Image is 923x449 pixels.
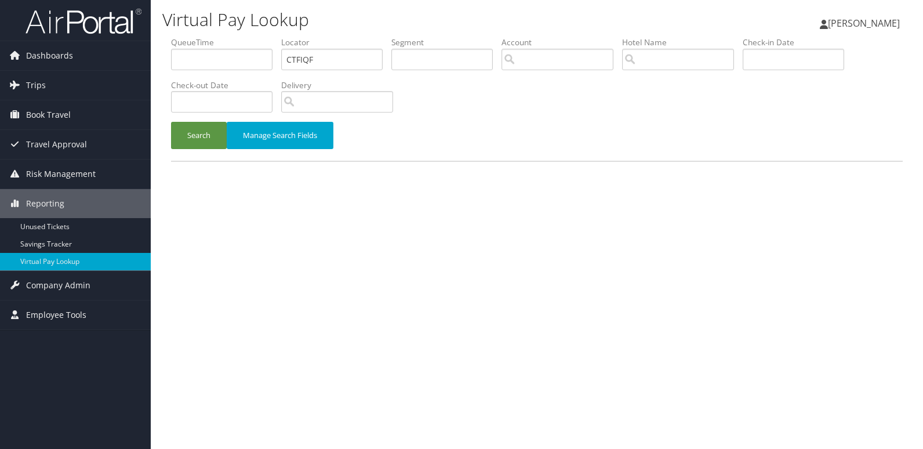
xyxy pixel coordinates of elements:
button: Manage Search Fields [227,122,333,149]
span: Company Admin [26,271,90,300]
label: Locator [281,37,391,48]
label: QueueTime [171,37,281,48]
span: Trips [26,71,46,100]
label: Hotel Name [622,37,743,48]
a: [PERSON_NAME] [820,6,911,41]
span: Book Travel [26,100,71,129]
label: Check-in Date [743,37,853,48]
label: Account [502,37,622,48]
span: Travel Approval [26,130,87,159]
label: Check-out Date [171,79,281,91]
span: Employee Tools [26,300,86,329]
label: Segment [391,37,502,48]
img: airportal-logo.png [26,8,141,35]
h1: Virtual Pay Lookup [162,8,662,32]
label: Delivery [281,79,402,91]
span: Reporting [26,189,64,218]
span: Risk Management [26,160,96,189]
span: Dashboards [26,41,73,70]
span: [PERSON_NAME] [828,17,900,30]
button: Search [171,122,227,149]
